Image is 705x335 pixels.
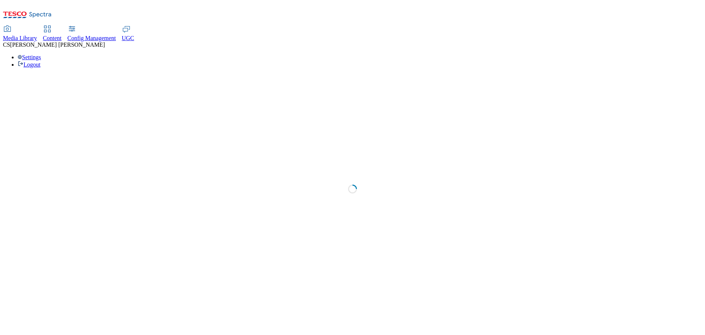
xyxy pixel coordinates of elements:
[10,42,105,48] span: [PERSON_NAME] [PERSON_NAME]
[43,26,62,42] a: Content
[3,35,37,41] span: Media Library
[43,35,62,41] span: Content
[122,35,134,41] span: UGC
[18,61,40,68] a: Logout
[68,26,116,42] a: Config Management
[122,26,134,42] a: UGC
[18,54,41,60] a: Settings
[3,26,37,42] a: Media Library
[3,42,10,48] span: CS
[68,35,116,41] span: Config Management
